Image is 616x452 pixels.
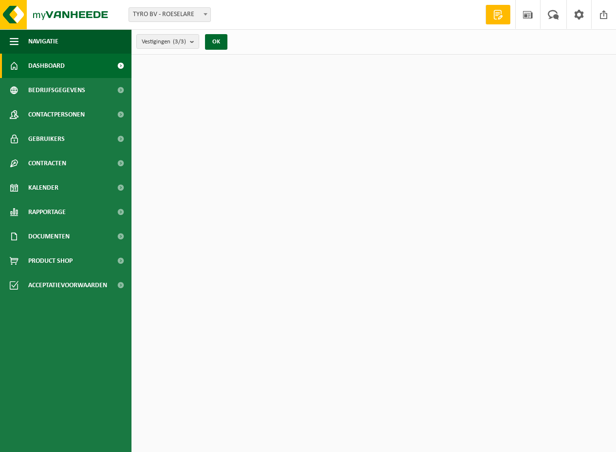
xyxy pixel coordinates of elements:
span: Contracten [28,151,66,176]
button: Vestigingen(3/3) [136,34,199,49]
count: (3/3) [173,39,186,45]
span: Dashboard [28,54,65,78]
span: Vestigingen [142,35,186,49]
button: OK [205,34,227,50]
span: Navigatie [28,29,58,54]
span: Rapportage [28,200,66,224]
span: Product Shop [28,249,73,273]
span: Documenten [28,224,70,249]
span: TYRO BV - ROESELARE [129,8,210,21]
span: Acceptatievoorwaarden [28,273,107,297]
span: TYRO BV - ROESELARE [129,7,211,22]
span: Bedrijfsgegevens [28,78,85,102]
span: Gebruikers [28,127,65,151]
span: Kalender [28,176,58,200]
span: Contactpersonen [28,102,85,127]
